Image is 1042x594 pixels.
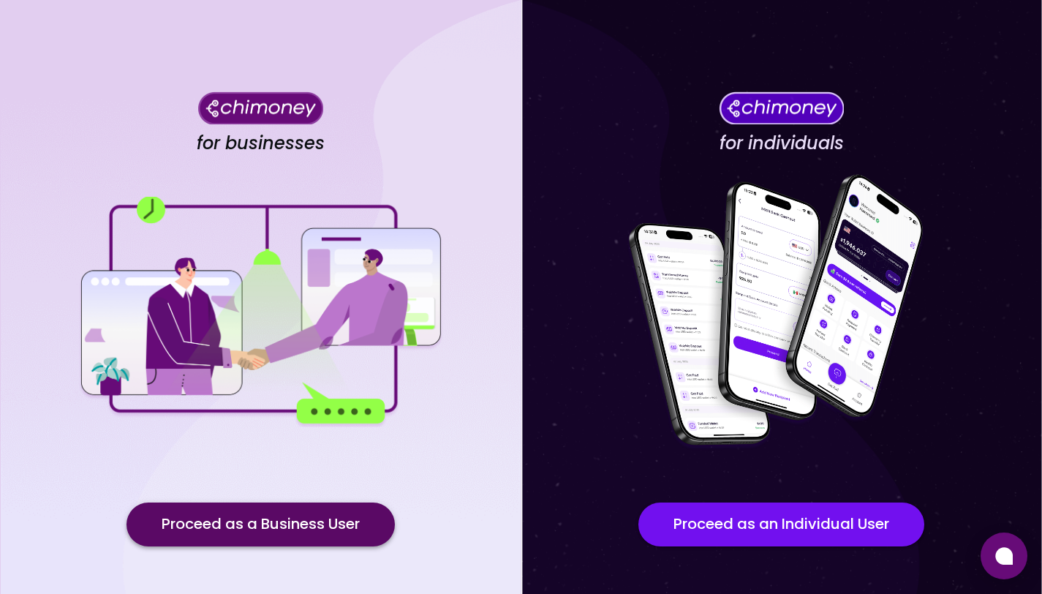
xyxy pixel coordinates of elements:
[720,132,844,154] h4: for individuals
[197,132,325,154] h4: for businesses
[638,503,924,546] button: Proceed as an Individual User
[599,166,964,459] img: for individuals
[127,503,395,546] button: Proceed as a Business User
[78,197,443,427] img: for businesses
[719,91,844,124] img: Chimoney for individuals
[981,533,1027,579] button: Open chat window
[198,91,323,124] img: Chimoney for businesses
